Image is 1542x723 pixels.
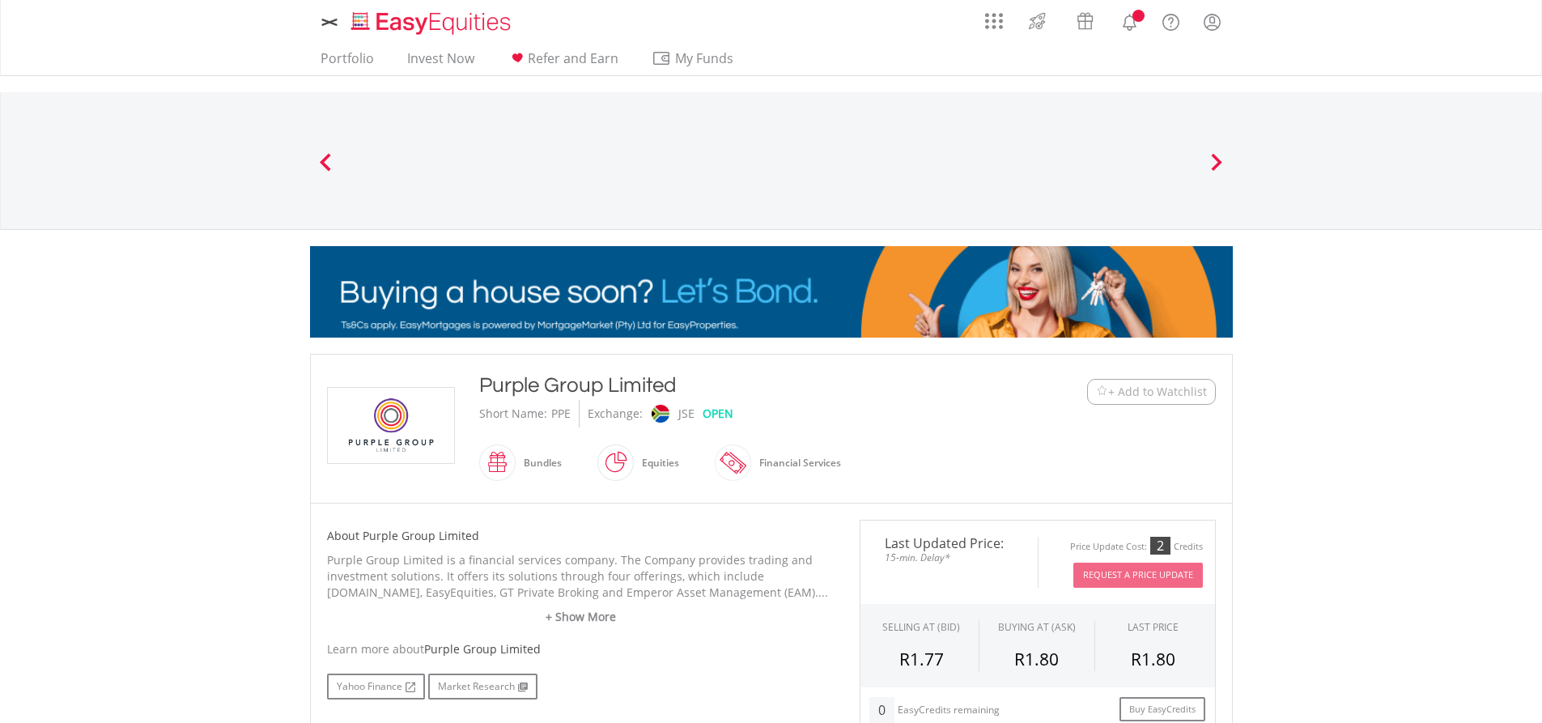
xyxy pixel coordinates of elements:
a: Buy EasyCredits [1119,697,1205,722]
button: Watchlist + Add to Watchlist [1087,379,1216,405]
img: vouchers-v2.svg [1072,8,1098,34]
div: Exchange: [588,400,643,427]
div: Learn more about [327,641,835,657]
div: Purple Group Limited [479,371,988,400]
a: My Profile [1192,4,1233,40]
div: PPE [551,400,571,427]
span: BUYING AT (ASK) [998,620,1076,634]
span: Refer and Earn [528,49,618,67]
span: R1.80 [1131,648,1175,670]
span: Last Updated Price: [873,537,1026,550]
a: + Show More [327,609,835,625]
a: Home page [345,4,517,36]
img: thrive-v2.svg [1024,8,1051,34]
div: Credits [1174,541,1203,553]
div: OPEN [703,400,733,427]
span: 15-min. Delay* [873,550,1026,565]
a: Vouchers [1061,4,1109,34]
div: Short Name: [479,400,547,427]
div: 0 [869,697,894,723]
div: Equities [634,444,679,483]
a: Refer and Earn [501,50,625,75]
span: R1.77 [899,648,944,670]
a: Invest Now [401,50,481,75]
img: grid-menu-icon.svg [985,12,1003,30]
img: EQU.ZA.PPE.png [330,388,452,463]
img: EasyMortage Promotion Banner [310,246,1233,338]
img: jse.png [651,405,669,423]
a: Yahoo Finance [327,674,425,700]
img: EasyEquities_Logo.png [348,10,517,36]
p: Purple Group Limited is a financial services company. The Company provides trading and investment... [327,552,835,601]
a: AppsGrid [975,4,1013,30]
div: LAST PRICE [1128,620,1179,634]
div: 2 [1150,537,1170,555]
button: Request A Price Update [1073,563,1203,588]
a: Portfolio [314,50,380,75]
a: Notifications [1109,4,1150,36]
span: Purple Group Limited [424,641,541,657]
div: Bundles [516,444,562,483]
a: FAQ's and Support [1150,4,1192,36]
span: + Add to Watchlist [1108,384,1207,400]
a: Market Research [428,674,537,700]
h5: About Purple Group Limited [327,528,835,544]
div: SELLING AT (BID) [882,620,960,634]
img: Watchlist [1096,385,1108,398]
span: R1.80 [1014,648,1059,670]
div: JSE [678,400,695,427]
span: My Funds [652,48,758,69]
div: Financial Services [751,444,841,483]
div: EasyCredits remaining [898,704,1000,718]
div: Price Update Cost: [1070,541,1147,553]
